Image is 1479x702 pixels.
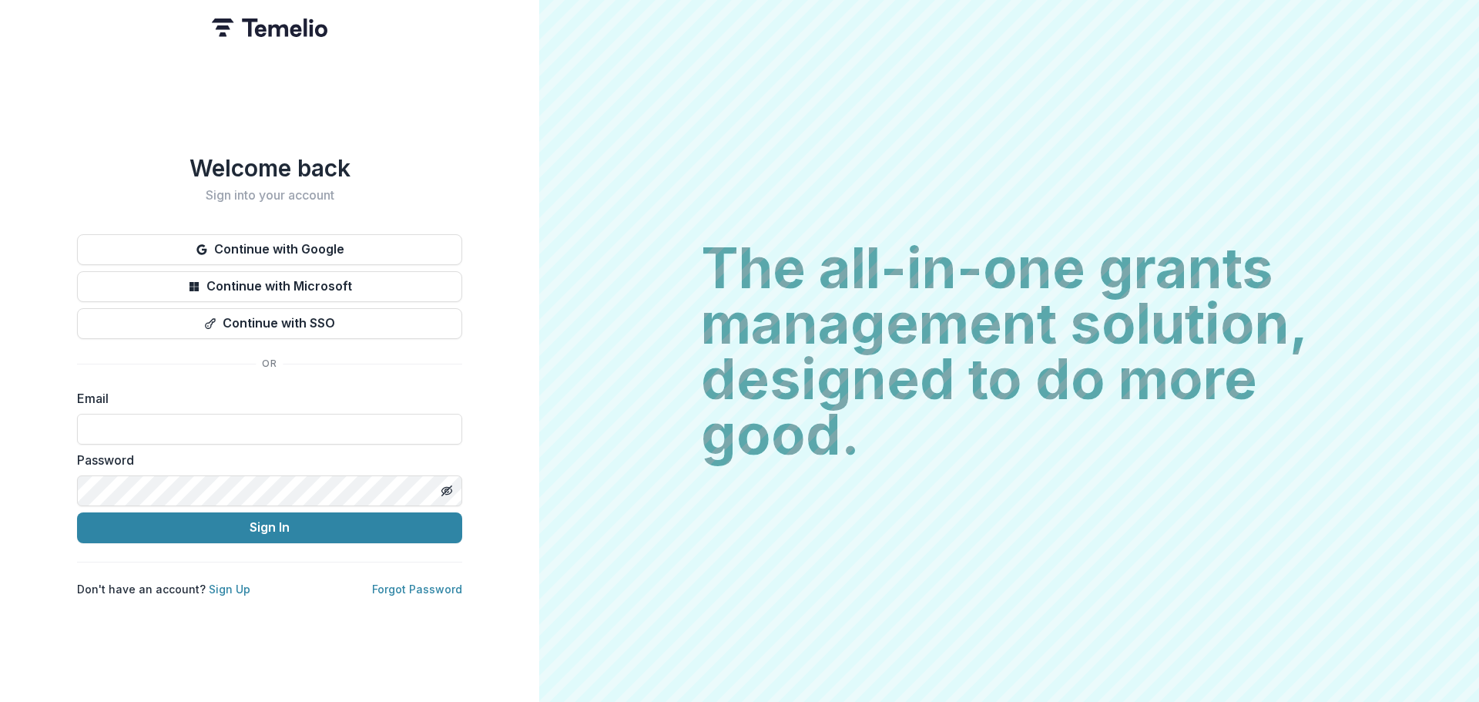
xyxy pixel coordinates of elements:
button: Continue with Microsoft [77,271,462,302]
label: Email [77,389,453,408]
img: Temelio [212,18,327,37]
h1: Welcome back [77,154,462,182]
button: Continue with SSO [77,308,462,339]
p: Don't have an account? [77,581,250,597]
a: Forgot Password [372,583,462,596]
h2: Sign into your account [77,188,462,203]
button: Continue with Google [77,234,462,265]
button: Sign In [77,512,462,543]
button: Toggle password visibility [434,479,459,503]
label: Password [77,451,453,469]
a: Sign Up [209,583,250,596]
